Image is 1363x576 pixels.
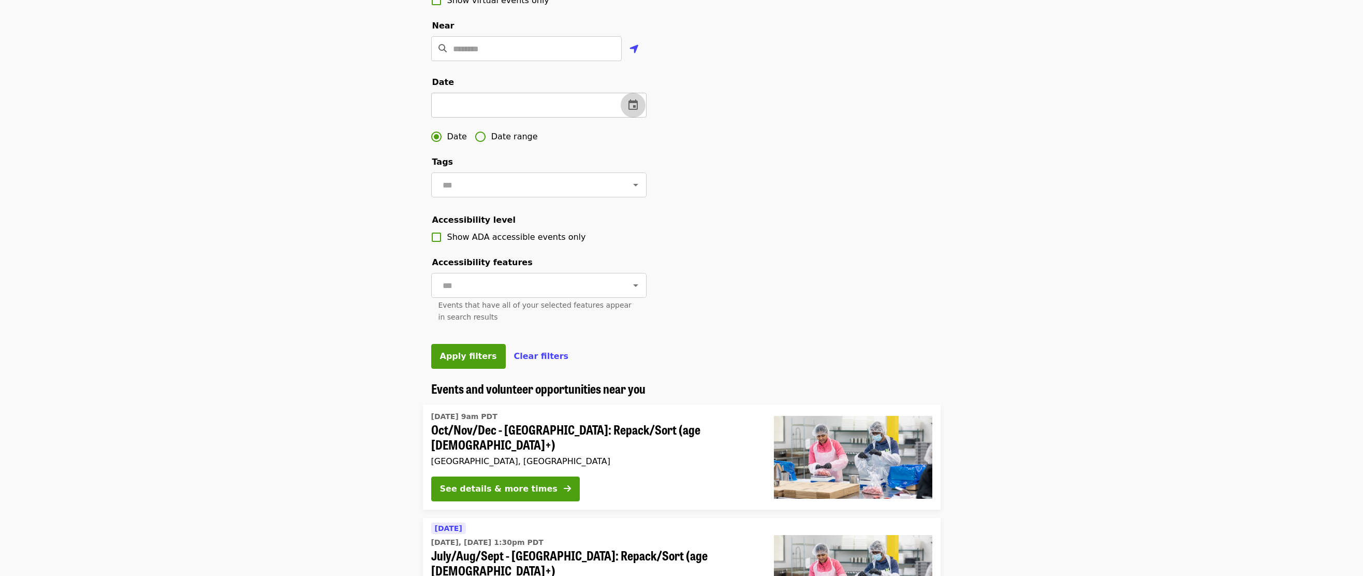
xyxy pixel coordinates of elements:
[440,351,497,361] span: Apply filters
[438,44,447,53] i: search icon
[423,405,941,510] a: See details for "Oct/Nov/Dec - Beaverton: Repack/Sort (age 10+)"
[440,483,558,495] div: See details & more times
[432,77,455,87] span: Date
[432,257,533,267] span: Accessibility features
[447,131,467,143] span: Date
[447,232,586,242] span: Show ADA accessible events only
[491,131,538,143] span: Date range
[622,37,647,62] button: Use my location
[435,524,462,532] span: [DATE]
[431,537,544,548] time: [DATE], [DATE] 1:30pm PDT
[514,351,569,361] span: Clear filters
[432,21,455,31] span: Near
[431,477,580,501] button: See details & more times
[628,178,643,192] button: Open
[438,301,632,321] span: Events that have all of your selected features appear in search results
[774,416,932,499] img: Oct/Nov/Dec - Beaverton: Repack/Sort (age 10+) organized by Oregon Food Bank
[431,456,757,466] div: [GEOGRAPHIC_DATA], [GEOGRAPHIC_DATA]
[431,344,506,369] button: Apply filters
[432,157,453,167] span: Tags
[432,215,516,225] span: Accessibility level
[621,93,646,118] button: change date
[628,278,643,293] button: Open
[514,350,569,363] button: Clear filters
[431,422,757,452] span: Oct/Nov/Dec - [GEOGRAPHIC_DATA]: Repack/Sort (age [DEMOGRAPHIC_DATA]+)
[431,379,646,397] span: Events and volunteer opportunities near you
[629,43,639,55] i: location-arrow icon
[431,411,497,422] time: [DATE] 9am PDT
[453,36,622,61] input: Location
[564,484,571,494] i: arrow-right icon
